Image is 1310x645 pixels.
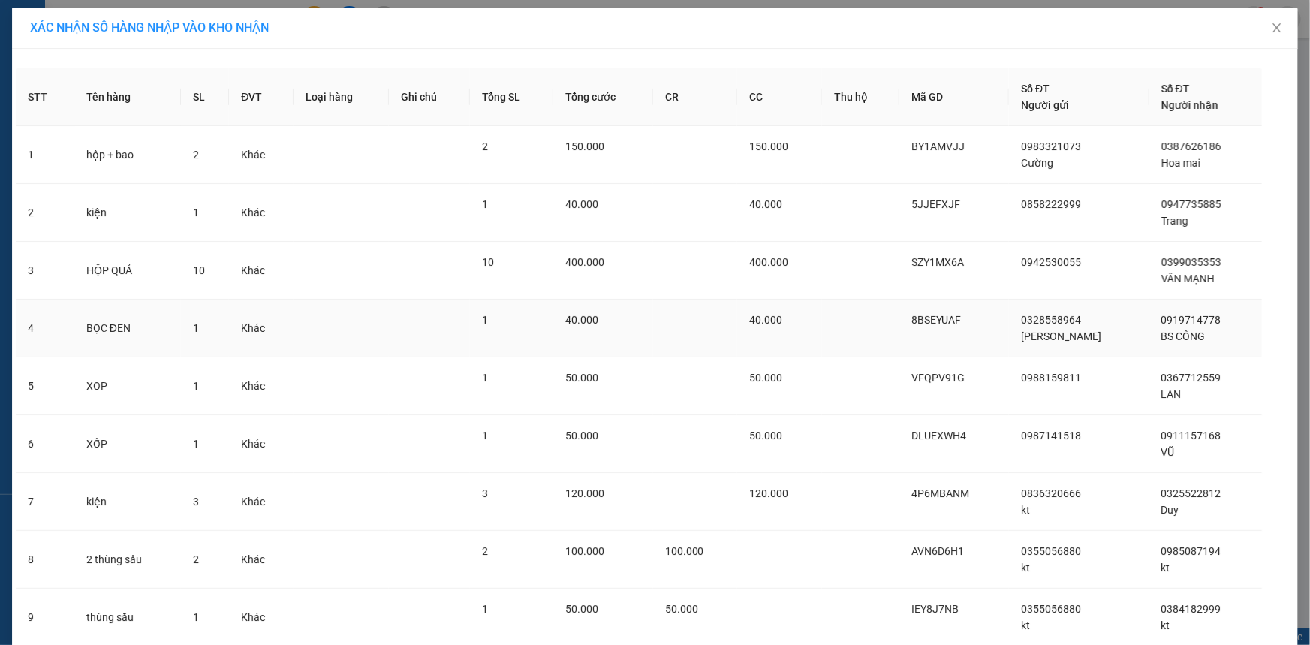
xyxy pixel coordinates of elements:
[1161,388,1182,400] span: LAN
[74,126,181,184] td: hộp + bao
[665,545,704,557] span: 100.000
[1021,99,1069,111] span: Người gửi
[482,545,488,557] span: 2
[74,357,181,415] td: XOP
[749,314,782,326] span: 40.000
[1161,619,1170,631] span: kt
[16,300,74,357] td: 4
[193,380,199,392] span: 1
[911,314,961,326] span: 8BSEYUAF
[565,198,598,210] span: 40.000
[1161,140,1221,152] span: 0387626186
[749,429,782,442] span: 50.000
[16,357,74,415] td: 5
[1161,446,1175,458] span: VŨ
[229,126,294,184] td: Khác
[1021,157,1053,169] span: Cường
[749,256,788,268] span: 400.000
[1161,372,1221,384] span: 0367712559
[193,264,205,276] span: 10
[1021,140,1081,152] span: 0983321073
[1021,487,1081,499] span: 0836320666
[665,603,698,615] span: 50.000
[482,603,488,615] span: 1
[193,322,199,334] span: 1
[1161,545,1221,557] span: 0985087194
[74,68,181,126] th: Tên hàng
[749,198,782,210] span: 40.000
[565,140,604,152] span: 150.000
[482,256,494,268] span: 10
[30,20,269,35] span: XÁC NHẬN SỐ HÀNG NHẬP VÀO KHO NHẬN
[229,473,294,531] td: Khác
[16,184,74,242] td: 2
[1021,314,1081,326] span: 0328558964
[1161,157,1200,169] span: Hoa mai
[911,487,969,499] span: 4P6MBANM
[1161,198,1221,210] span: 0947735885
[229,357,294,415] td: Khác
[1161,83,1190,95] span: Số ĐT
[822,68,899,126] th: Thu hộ
[1021,330,1101,342] span: [PERSON_NAME]
[899,68,1009,126] th: Mã GD
[389,68,469,126] th: Ghi chú
[565,487,604,499] span: 120.000
[565,314,598,326] span: 40.000
[1161,562,1170,574] span: kt
[16,68,74,126] th: STT
[482,372,488,384] span: 1
[482,198,488,210] span: 1
[294,68,389,126] th: Loại hàng
[229,531,294,589] td: Khác
[229,415,294,473] td: Khác
[16,242,74,300] td: 3
[1161,215,1188,227] span: Trang
[193,149,199,161] span: 2
[1021,504,1030,516] span: kt
[74,242,181,300] td: HỘP QUẢ
[749,140,788,152] span: 150.000
[911,603,959,615] span: IEY8J7NB
[1161,330,1206,342] span: BS CÔNG
[1256,8,1298,50] button: Close
[565,545,604,557] span: 100.000
[565,256,604,268] span: 400.000
[565,372,598,384] span: 50.000
[1021,429,1081,442] span: 0987141518
[1021,256,1081,268] span: 0942530055
[911,140,965,152] span: BY1AMVJJ
[193,611,199,623] span: 1
[16,531,74,589] td: 8
[74,531,181,589] td: 2 thùng sầu
[229,242,294,300] td: Khác
[1021,619,1030,631] span: kt
[229,68,294,126] th: ĐVT
[74,184,181,242] td: kiện
[1161,603,1221,615] span: 0384182999
[193,496,199,508] span: 3
[470,68,553,126] th: Tổng SL
[653,68,738,126] th: CR
[1021,198,1081,210] span: 0858222999
[193,553,199,565] span: 2
[737,68,822,126] th: CC
[482,487,488,499] span: 3
[749,372,782,384] span: 50.000
[1021,603,1081,615] span: 0355056880
[1021,83,1050,95] span: Số ĐT
[1161,273,1215,285] span: VÂN MẠNH
[911,429,966,442] span: DLUEXWH4
[911,256,964,268] span: SZY1MX6A
[1021,562,1030,574] span: kt
[1161,256,1221,268] span: 0399035353
[74,300,181,357] td: BỌC ĐEN
[181,68,229,126] th: SL
[16,473,74,531] td: 7
[229,184,294,242] td: Khác
[482,314,488,326] span: 1
[1161,429,1221,442] span: 0911157168
[193,206,199,219] span: 1
[911,545,964,557] span: AVN6D6H1
[1161,99,1218,111] span: Người nhận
